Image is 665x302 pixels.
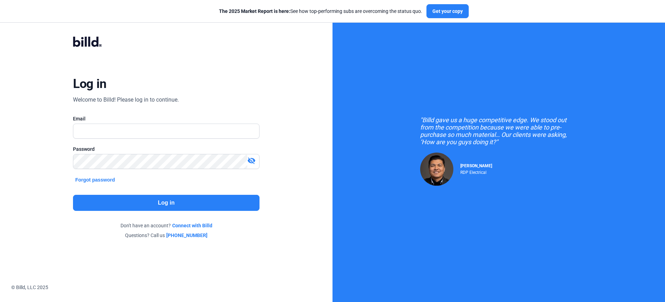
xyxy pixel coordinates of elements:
[219,8,422,15] div: See how top-performing subs are overcoming the status quo.
[460,168,492,175] div: RDP Electrical
[73,146,259,153] div: Password
[420,153,453,186] img: Raul Pacheco
[73,76,106,91] div: Log in
[73,176,117,184] button: Forgot password
[73,232,259,239] div: Questions? Call us
[420,116,577,146] div: "Billd gave us a huge competitive edge. We stood out from the competition because we were able to...
[247,156,256,165] mat-icon: visibility_off
[73,96,179,104] div: Welcome to Billd! Please log in to continue.
[460,163,492,168] span: [PERSON_NAME]
[219,8,290,14] span: The 2025 Market Report is here:
[166,232,207,239] a: [PHONE_NUMBER]
[73,195,259,211] button: Log in
[172,222,212,229] a: Connect with Billd
[73,115,259,122] div: Email
[426,4,469,18] button: Get your copy
[73,222,259,229] div: Don't have an account?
